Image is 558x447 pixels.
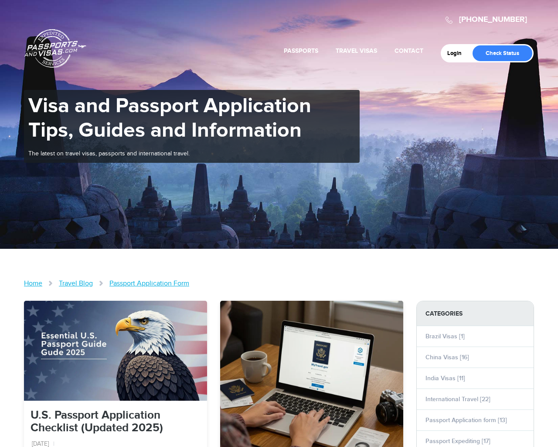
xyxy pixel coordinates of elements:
a: Travel Visas [336,47,377,55]
a: Passport Application form [13] [425,416,507,424]
a: Passports & [DOMAIN_NAME] [24,29,86,68]
a: Login [447,50,468,57]
a: Brazil Visas [1] [425,333,465,340]
a: Check Status [473,45,532,61]
a: Home [24,279,42,288]
a: [PHONE_NUMBER] [459,15,527,24]
a: Passport Application Form [109,279,189,288]
a: U.S. Passport Application Checklist (Updated 2025) [31,409,163,435]
strong: Categories [417,301,534,326]
a: Travel Blog [59,279,93,288]
a: China Visas [16] [425,354,469,361]
p: The latest on travel visas, passports and international travel. [28,150,355,158]
a: Passports [284,47,318,55]
a: International Travel [22] [425,395,490,403]
a: Passport Expediting [17] [425,437,490,445]
a: India Visas [11] [425,375,465,382]
a: Contact [395,47,423,55]
h1: Visa and Passport Application Tips, Guides and Information [28,94,355,143]
img: 2ba978ba-4c65-444b-9d1e-7c0d9c4724a8_-_28de80_-_2186b91805bf8f87dc4281b6adbed06c6a56d5ae.jpg [24,301,207,401]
